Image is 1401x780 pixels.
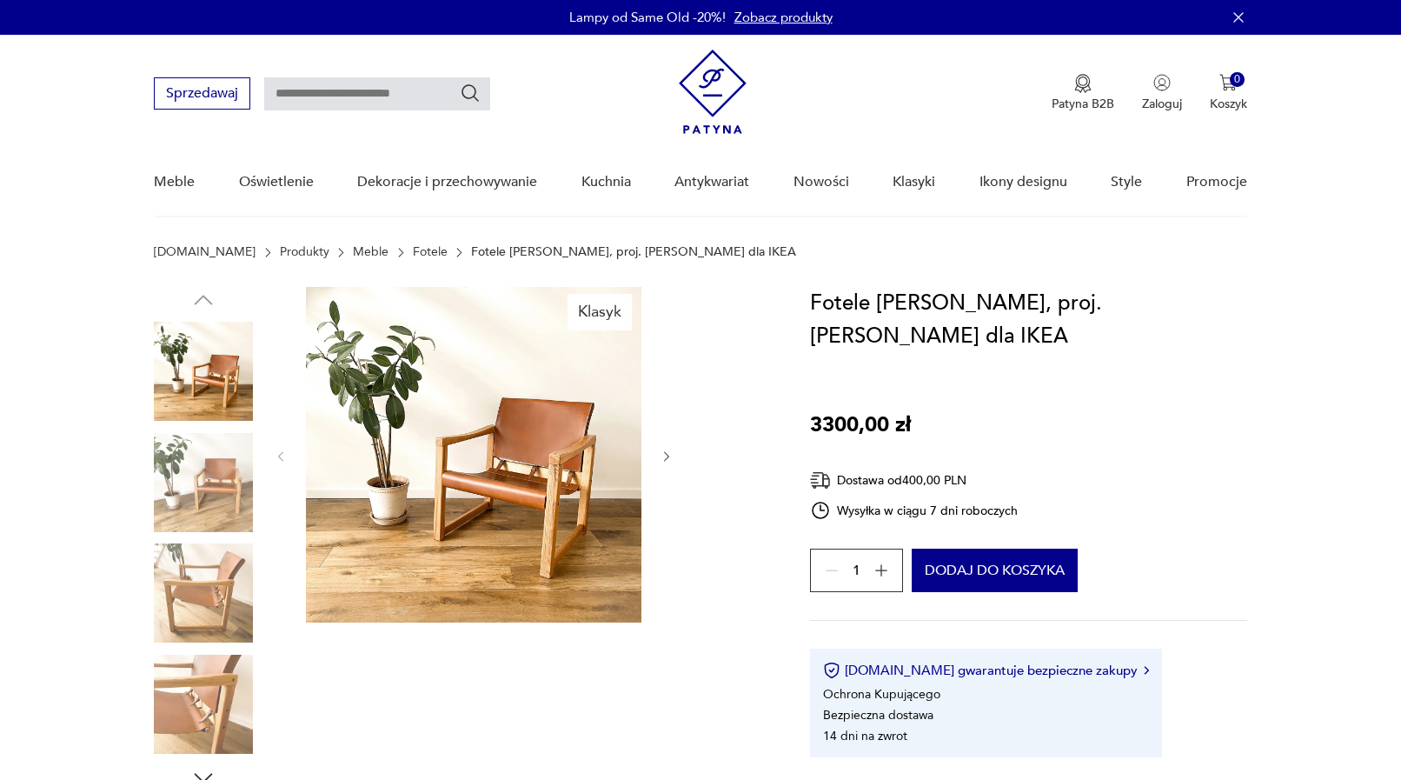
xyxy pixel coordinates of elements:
[1052,74,1114,112] button: Patyna B2B
[1111,149,1142,216] a: Style
[154,543,253,643] img: Zdjęcie produktu Fotele Diana, proj. Karin Mobring dla IKEA
[357,149,537,216] a: Dekoracje i przechowywanie
[823,686,940,703] li: Ochrona Kupującego
[460,83,481,103] button: Szukaj
[568,294,632,330] div: Klasyk
[1052,74,1114,112] a: Ikona medaluPatyna B2B
[154,322,253,421] img: Zdjęcie produktu Fotele Diana, proj. Karin Mobring dla IKEA
[810,500,1019,521] div: Wysyłka w ciągu 7 dni roboczych
[1153,74,1171,91] img: Ikonka użytkownika
[823,662,1149,679] button: [DOMAIN_NAME] gwarantuje bezpieczne zakupy
[413,245,448,259] a: Fotele
[823,728,907,744] li: 14 dni na zwrot
[674,149,749,216] a: Antykwariat
[1052,96,1114,112] p: Patyna B2B
[679,50,747,134] img: Patyna - sklep z meblami i dekoracjami vintage
[810,470,1019,491] div: Dostawa od 400,00 PLN
[810,409,911,442] p: 3300,00 zł
[793,149,849,216] a: Nowości
[239,149,314,216] a: Oświetlenie
[810,287,1247,353] h1: Fotele [PERSON_NAME], proj. [PERSON_NAME] dla IKEA
[823,707,933,723] li: Bezpieczna dostawa
[853,565,860,577] span: 1
[734,9,833,26] a: Zobacz produkty
[154,77,250,110] button: Sprzedawaj
[581,149,631,216] a: Kuchnia
[306,287,641,623] img: Zdjęcie produktu Fotele Diana, proj. Karin Mobring dla IKEA
[1142,96,1182,112] p: Zaloguj
[1142,74,1182,112] button: Zaloguj
[154,433,253,532] img: Zdjęcie produktu Fotele Diana, proj. Karin Mobring dla IKEA
[569,9,726,26] p: Lampy od Same Old -20%!
[1210,96,1247,112] p: Koszyk
[154,89,250,101] a: Sprzedawaj
[1186,149,1247,216] a: Promocje
[893,149,935,216] a: Klasyki
[1230,72,1245,87] div: 0
[154,245,256,259] a: [DOMAIN_NAME]
[1210,74,1247,112] button: 0Koszyk
[810,470,831,491] img: Ikona dostawy
[1144,666,1149,675] img: Ikona strzałki w prawo
[280,245,329,259] a: Produkty
[823,662,840,679] img: Ikona certyfikatu
[353,245,388,259] a: Meble
[979,149,1067,216] a: Ikony designu
[154,655,253,754] img: Zdjęcie produktu Fotele Diana, proj. Karin Mobring dla IKEA
[471,245,796,259] p: Fotele [PERSON_NAME], proj. [PERSON_NAME] dla IKEA
[1219,74,1237,91] img: Ikona koszyka
[154,149,195,216] a: Meble
[1074,74,1092,93] img: Ikona medalu
[912,549,1078,592] button: Dodaj do koszyka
